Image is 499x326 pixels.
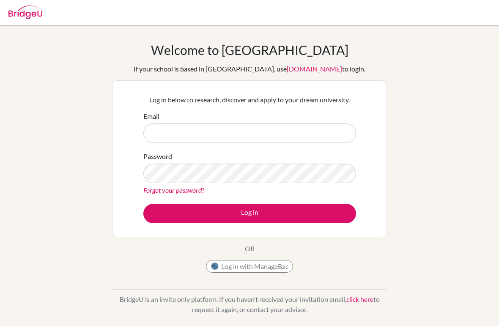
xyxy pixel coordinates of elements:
[346,295,373,303] a: click here
[8,5,42,19] img: Bridge-U
[143,151,172,162] label: Password
[151,42,348,58] h1: Welcome to [GEOGRAPHIC_DATA]
[143,95,356,105] p: Log in below to research, discover and apply to your dream university.
[112,294,387,315] p: BridgeU is an invite only platform. If you haven’t received your invitation email, to request it ...
[143,204,356,223] button: Log in
[134,64,365,74] div: If your school is based in [GEOGRAPHIC_DATA], use to login.
[143,186,204,194] a: Forgot your password?
[287,65,342,73] a: [DOMAIN_NAME]
[245,244,255,254] p: OR
[143,111,159,121] label: Email
[206,260,293,273] button: Log in with ManageBac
